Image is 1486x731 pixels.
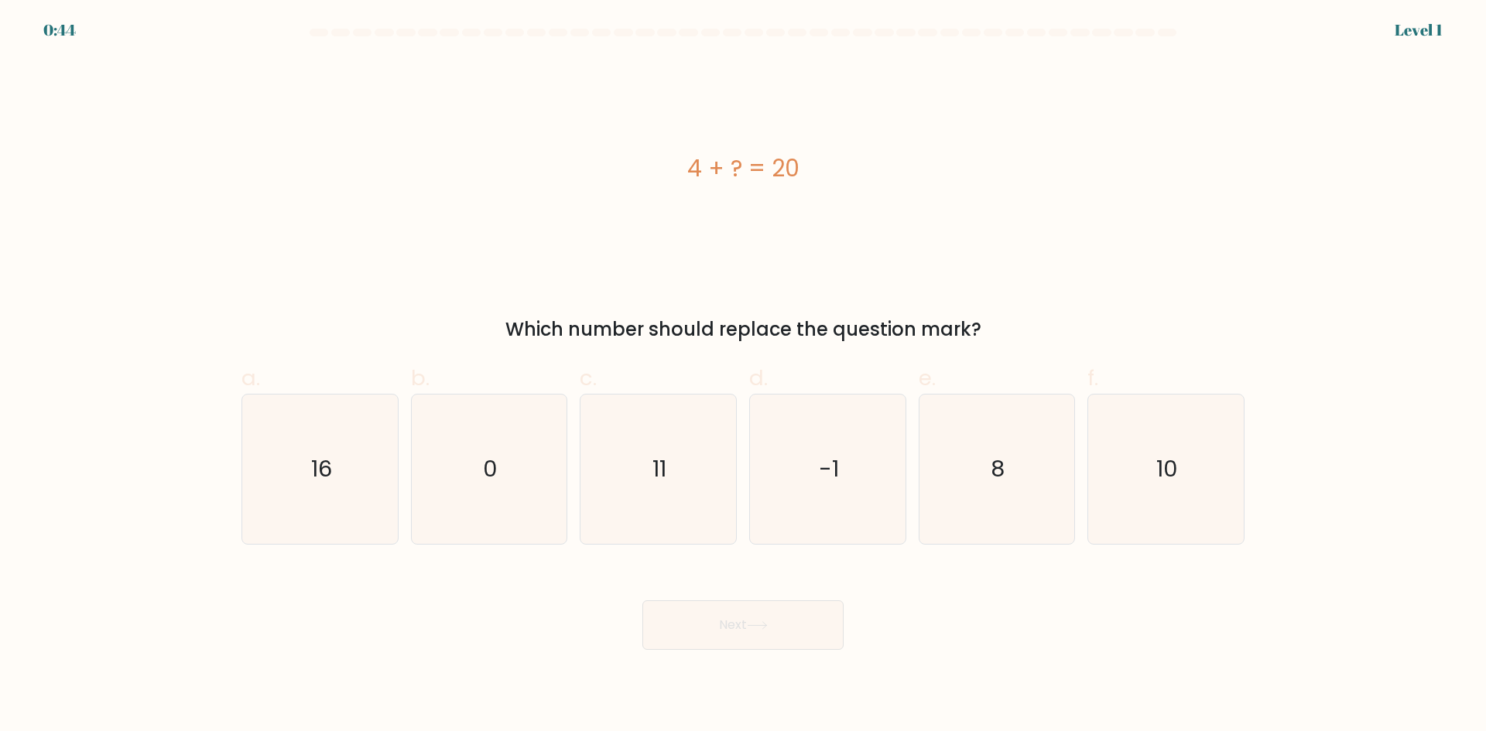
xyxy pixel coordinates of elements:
text: 10 [1157,453,1179,484]
span: d. [749,363,768,393]
span: e. [919,363,936,393]
span: a. [241,363,260,393]
text: -1 [819,453,839,484]
div: 0:44 [43,19,76,42]
div: Which number should replace the question mark? [251,316,1235,343]
text: 11 [653,453,667,484]
div: 4 + ? = 20 [241,151,1245,186]
div: Level 1 [1395,19,1443,42]
span: f. [1087,363,1098,393]
span: b. [411,363,430,393]
text: 8 [991,453,1005,484]
text: 16 [311,453,332,484]
button: Next [642,600,844,650]
text: 0 [483,453,498,484]
span: c. [580,363,597,393]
